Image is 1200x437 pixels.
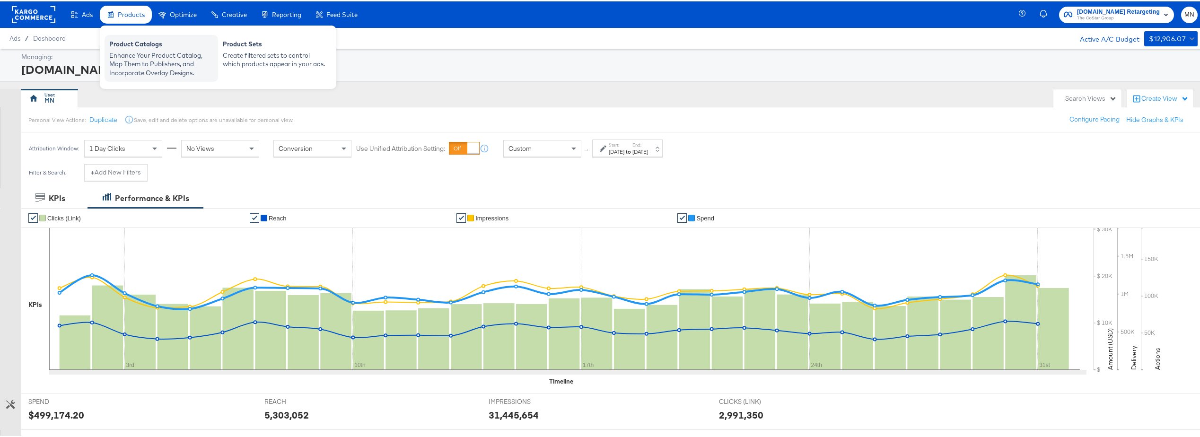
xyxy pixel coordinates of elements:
[28,168,67,175] div: Filter & Search:
[264,407,309,420] div: 5,303,052
[250,212,259,221] a: ✔
[28,396,99,405] span: SPEND
[28,299,42,308] div: KPIs
[49,192,65,202] div: KPIs
[1065,93,1117,102] div: Search Views
[264,396,335,405] span: REACH
[632,140,648,147] label: End:
[1059,5,1174,22] button: [DOMAIN_NAME] RetargetingThe CoStar Group
[1144,30,1198,45] button: $12,906.07
[489,396,560,405] span: IMPRESSIONS
[269,213,287,220] span: Reach
[91,166,95,175] strong: +
[82,9,93,17] span: Ads
[170,9,197,17] span: Optimize
[1063,110,1126,127] button: Configure Pacing
[28,144,79,150] div: Attribution Window:
[549,376,573,385] div: Timeline
[28,115,86,122] div: Personal View Actions:
[609,140,624,147] label: Start:
[134,115,293,122] div: Save, edit and delete options are unavailable for personal view.
[186,143,214,151] span: No Views
[115,192,189,202] div: Performance & KPIs
[1077,13,1160,21] span: The CoStar Group
[1153,346,1162,368] text: Actions
[456,212,466,221] a: ✔
[582,147,591,150] span: ↑
[1130,344,1138,368] text: Delivery
[222,9,247,17] span: Creative
[1181,5,1198,22] button: MN
[356,143,445,152] label: Use Unified Attribution Setting:
[272,9,301,17] span: Reporting
[1077,6,1160,16] span: [DOMAIN_NAME] Retargeting
[609,147,624,154] div: [DATE]
[508,143,532,151] span: Custom
[677,212,687,221] a: ✔
[1141,93,1189,102] div: Create View
[44,95,54,104] div: MN
[1106,327,1114,368] text: Amount (USD)
[489,407,539,420] div: 31,445,654
[1185,8,1194,19] span: MN
[47,213,81,220] span: Clicks (Link)
[118,9,145,17] span: Products
[20,33,33,41] span: /
[719,396,790,405] span: CLICKS (LINK)
[279,143,313,151] span: Conversion
[624,147,632,154] strong: to
[9,33,20,41] span: Ads
[1126,114,1183,123] button: Hide Graphs & KPIs
[696,213,714,220] span: Spend
[84,163,148,180] button: +Add New Filters
[21,51,1195,60] div: Managing:
[1070,30,1139,44] div: Active A/C Budget
[1149,32,1186,44] div: $12,906.07
[33,33,66,41] a: Dashboard
[719,407,763,420] div: 2,991,350
[475,213,508,220] span: Impressions
[21,60,1195,76] div: [DOMAIN_NAME] Retargeting
[632,147,648,154] div: [DATE]
[89,143,125,151] span: 1 Day Clicks
[28,212,38,221] a: ✔
[89,114,117,123] button: Duplicate
[28,407,84,420] div: $499,174.20
[326,9,358,17] span: Feed Suite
